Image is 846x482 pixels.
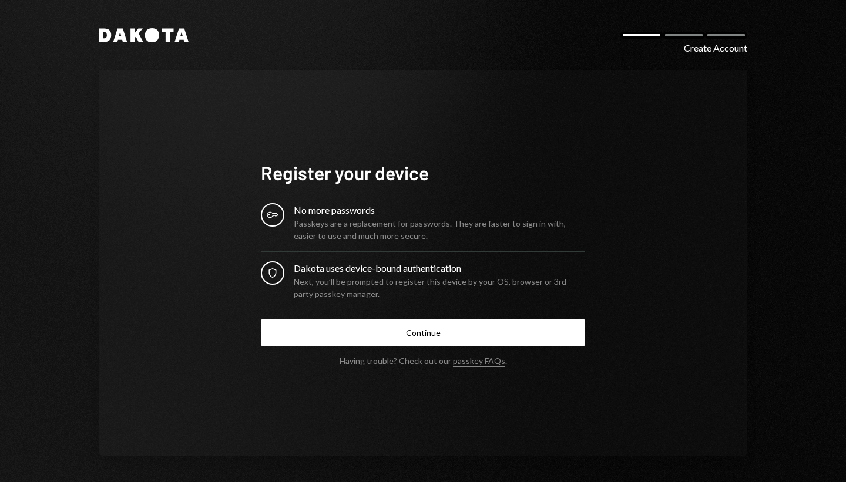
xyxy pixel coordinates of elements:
[684,41,747,55] div: Create Account
[294,217,585,242] div: Passkeys are a replacement for passwords. They are faster to sign in with, easier to use and much...
[294,261,585,275] div: Dakota uses device-bound authentication
[294,275,585,300] div: Next, you’ll be prompted to register this device by your OS, browser or 3rd party passkey manager.
[340,356,507,366] div: Having trouble? Check out our .
[261,319,585,346] button: Continue
[294,203,585,217] div: No more passwords
[453,356,505,367] a: passkey FAQs
[261,161,585,184] h1: Register your device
